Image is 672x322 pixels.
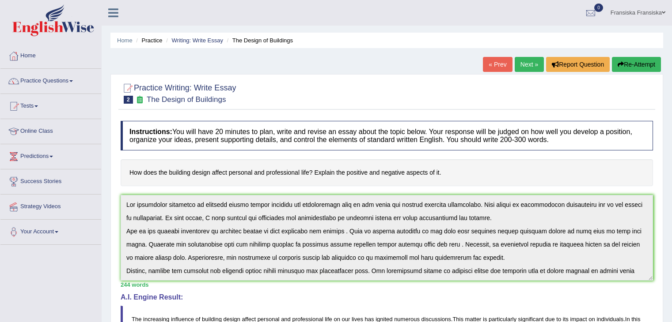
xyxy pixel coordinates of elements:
li: Practice [134,36,162,45]
li: The Design of Buildings [225,36,293,45]
button: Report Question [546,57,610,72]
button: Re-Attempt [612,57,661,72]
small: The Design of Buildings [147,95,226,104]
span: 0 [594,4,603,12]
b: Instructions: [129,128,172,135]
a: Next » [515,57,544,72]
div: 244 words [121,281,653,289]
a: Tests [0,94,101,116]
a: Home [0,44,101,66]
h4: A.I. Engine Result: [121,293,653,301]
a: Practice Questions [0,69,101,91]
a: Strategy Videos [0,195,101,217]
h4: You will have 20 minutes to plan, write and revise an essay about the topic below. Your response ... [121,121,653,150]
span: 2 [124,96,133,104]
a: Writing: Write Essay [171,37,223,44]
h4: How does the building design affect personal and professional life? Explain the positive and nega... [121,159,653,186]
a: Your Account [0,220,101,242]
a: « Prev [483,57,512,72]
a: Predictions [0,144,101,166]
h2: Practice Writing: Write Essay [121,82,236,104]
a: Online Class [0,119,101,141]
a: Success Stories [0,169,101,191]
small: Exam occurring question [135,96,144,104]
a: Home [117,37,133,44]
